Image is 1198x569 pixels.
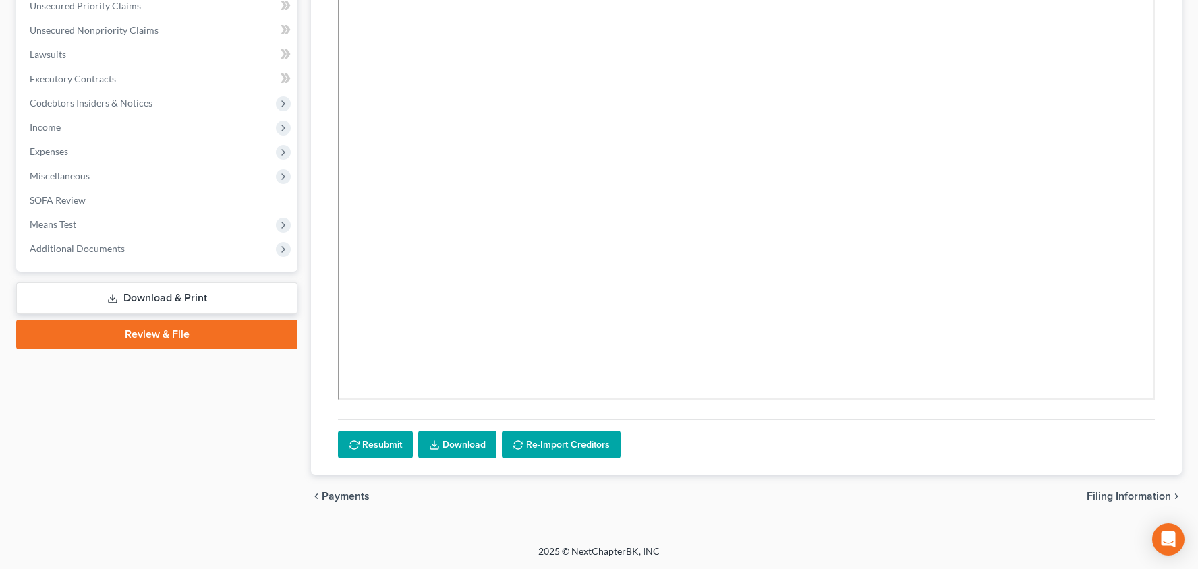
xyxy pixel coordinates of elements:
a: Review & File [16,320,297,349]
i: chevron_left [311,491,322,502]
span: Miscellaneous [30,170,90,181]
span: Unsecured Nonpriority Claims [30,24,159,36]
span: Executory Contracts [30,73,116,84]
a: Lawsuits [19,42,297,67]
span: Filing Information [1087,491,1171,502]
a: Download [418,431,496,459]
div: 2025 © NextChapterBK, INC [215,545,983,569]
span: Payments [322,491,370,502]
i: chevron_right [1171,491,1182,502]
a: Download & Print [16,282,297,314]
button: Resubmit [338,431,413,459]
a: SOFA Review [19,188,297,212]
span: Means Test [30,218,76,230]
span: Additional Documents [30,243,125,254]
div: Open Intercom Messenger [1152,523,1185,556]
span: Lawsuits [30,49,66,60]
a: Unsecured Nonpriority Claims [19,18,297,42]
a: Executory Contracts [19,67,297,91]
button: chevron_left Payments [311,491,370,502]
span: Expenses [30,146,68,157]
button: Filing Information chevron_right [1087,491,1182,502]
span: Income [30,121,61,133]
button: Re-Import Creditors [502,431,621,459]
span: SOFA Review [30,194,86,206]
span: Codebtors Insiders & Notices [30,97,152,109]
